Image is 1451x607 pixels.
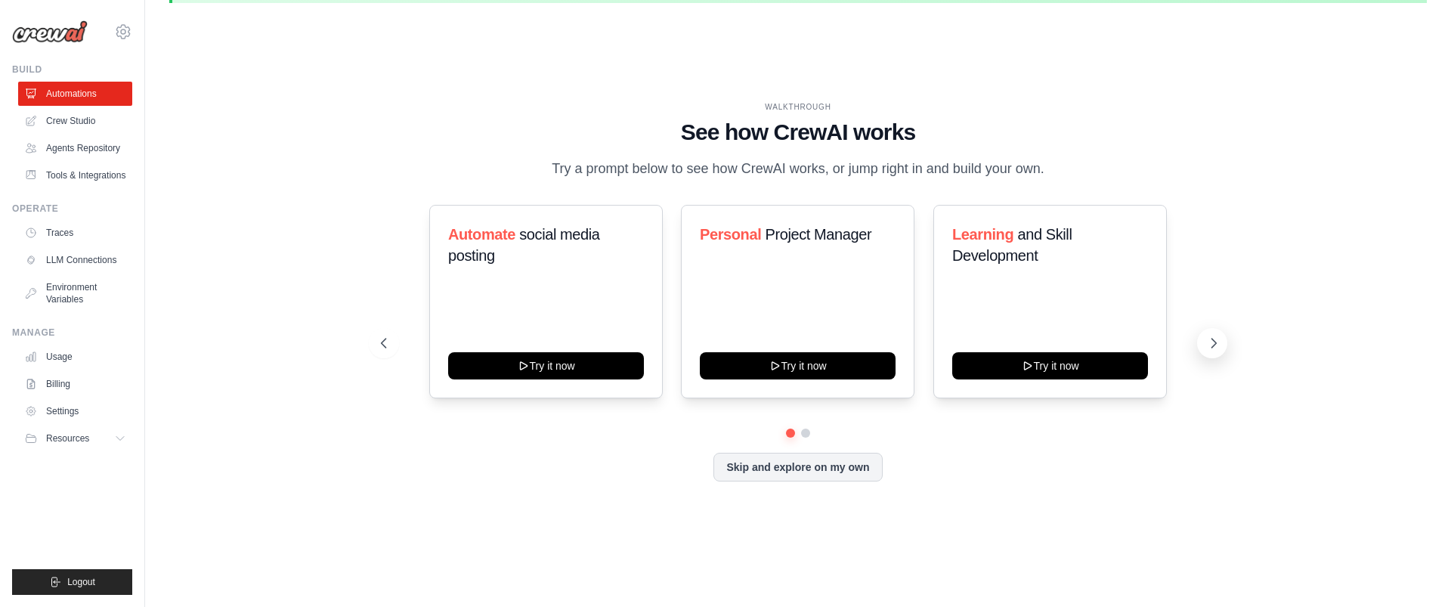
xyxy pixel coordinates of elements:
a: Settings [18,399,132,423]
span: Personal [700,226,761,243]
p: Try a prompt below to see how CrewAI works, or jump right in and build your own. [544,158,1052,180]
a: Automations [18,82,132,106]
div: Manage [12,327,132,339]
a: Tools & Integrations [18,163,132,187]
button: Try it now [448,352,644,379]
iframe: Chat Widget [1375,534,1451,607]
img: Logo [12,20,88,43]
span: Project Manager [766,226,872,243]
a: Agents Repository [18,136,132,160]
div: WALKTHROUGH [381,101,1215,113]
span: social media posting [448,226,600,264]
h1: See how CrewAI works [381,119,1215,146]
span: Resources [46,432,89,444]
a: Billing [18,372,132,396]
button: Logout [12,569,132,595]
button: Try it now [700,352,896,379]
button: Resources [18,426,132,451]
span: Logout [67,576,95,588]
span: Automate [448,226,515,243]
a: Environment Variables [18,275,132,311]
a: Traces [18,221,132,245]
span: Learning [952,226,1013,243]
button: Try it now [952,352,1148,379]
span: and Skill Development [952,226,1072,264]
div: Build [12,63,132,76]
a: LLM Connections [18,248,132,272]
button: Skip and explore on my own [713,453,882,482]
a: Usage [18,345,132,369]
div: Operate [12,203,132,215]
a: Crew Studio [18,109,132,133]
